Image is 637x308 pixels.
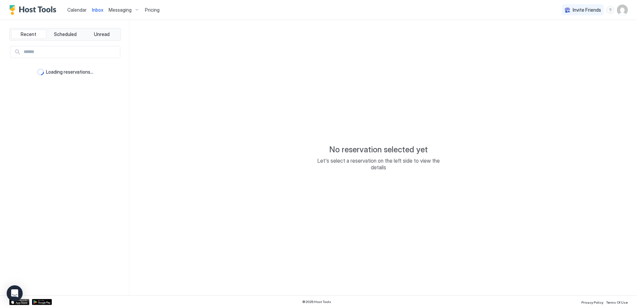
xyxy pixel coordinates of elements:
[109,7,132,13] span: Messaging
[21,46,120,58] input: Input Field
[606,6,614,14] div: menu
[9,5,59,15] a: Host Tools Logo
[84,30,119,39] button: Unread
[573,7,601,13] span: Invite Friends
[581,298,603,305] a: Privacy Policy
[37,69,44,75] div: loading
[67,7,87,13] span: Calendar
[94,31,110,37] span: Unread
[92,6,103,13] a: Inbox
[9,28,121,41] div: tab-group
[606,298,628,305] a: Terms Of Use
[48,30,83,39] button: Scheduled
[617,5,628,15] div: User profile
[145,7,160,13] span: Pricing
[302,300,331,304] span: © 2025 Host Tools
[312,157,445,171] span: Let's select a reservation on the left side to view the details
[67,6,87,13] a: Calendar
[32,299,52,305] a: Google Play Store
[11,30,46,39] button: Recent
[92,7,103,13] span: Inbox
[9,299,29,305] a: App Store
[581,300,603,304] span: Privacy Policy
[21,31,36,37] span: Recent
[606,300,628,304] span: Terms Of Use
[54,31,77,37] span: Scheduled
[46,69,93,75] span: Loading reservations...
[7,285,23,301] div: Open Intercom Messenger
[329,145,428,155] span: No reservation selected yet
